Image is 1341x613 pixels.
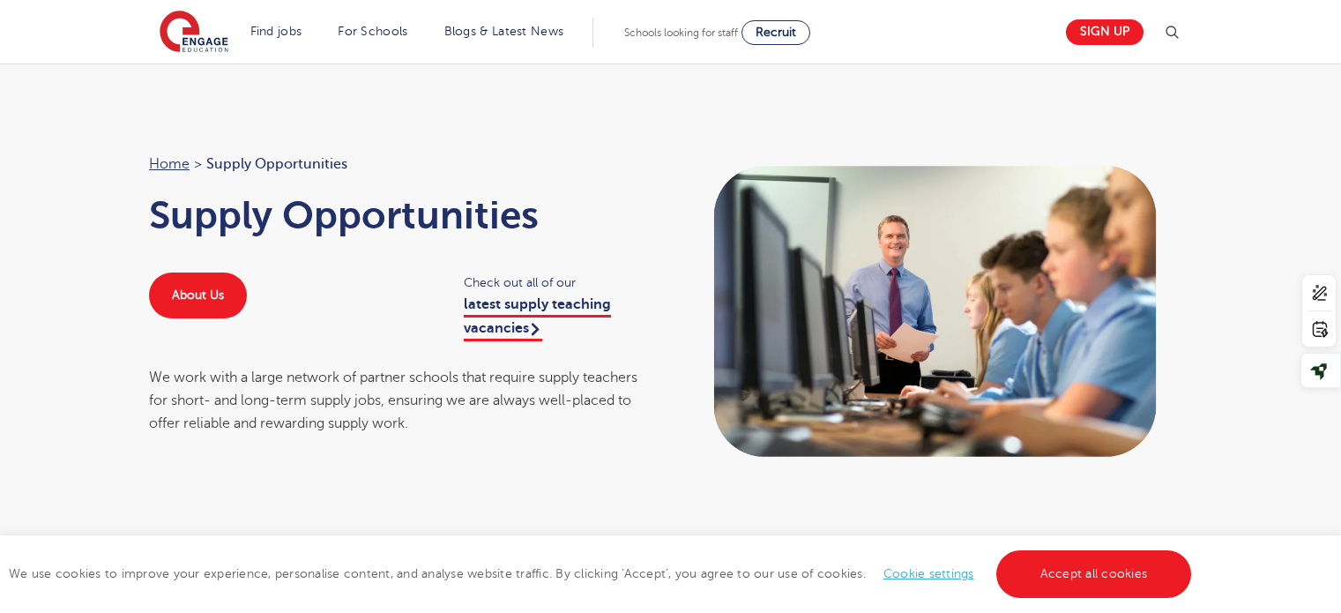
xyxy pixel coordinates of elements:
nav: breadcrumb [149,153,653,176]
span: We use cookies to improve your experience, personalise content, and analyse website traffic. By c... [9,567,1196,580]
img: Engage Education [160,11,228,55]
span: Check out all of our [464,273,653,293]
a: Find jobs [250,25,302,38]
div: We work with a large network of partner schools that require supply teachers for short- and long-... [149,366,653,436]
a: About Us [149,273,247,318]
a: Cookie settings [883,567,974,580]
a: Blogs & Latest News [444,25,564,38]
h1: Supply Opportunities [149,193,653,237]
a: For Schools [338,25,407,38]
a: Home [149,156,190,172]
a: Recruit [741,20,810,45]
span: Supply Opportunities [206,153,347,176]
span: > [194,156,202,172]
a: latest supply teaching vacancies [464,296,611,340]
span: Recruit [756,26,796,39]
a: Accept all cookies [996,550,1192,598]
a: Sign up [1066,19,1144,45]
span: Schools looking for staff [624,26,738,39]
